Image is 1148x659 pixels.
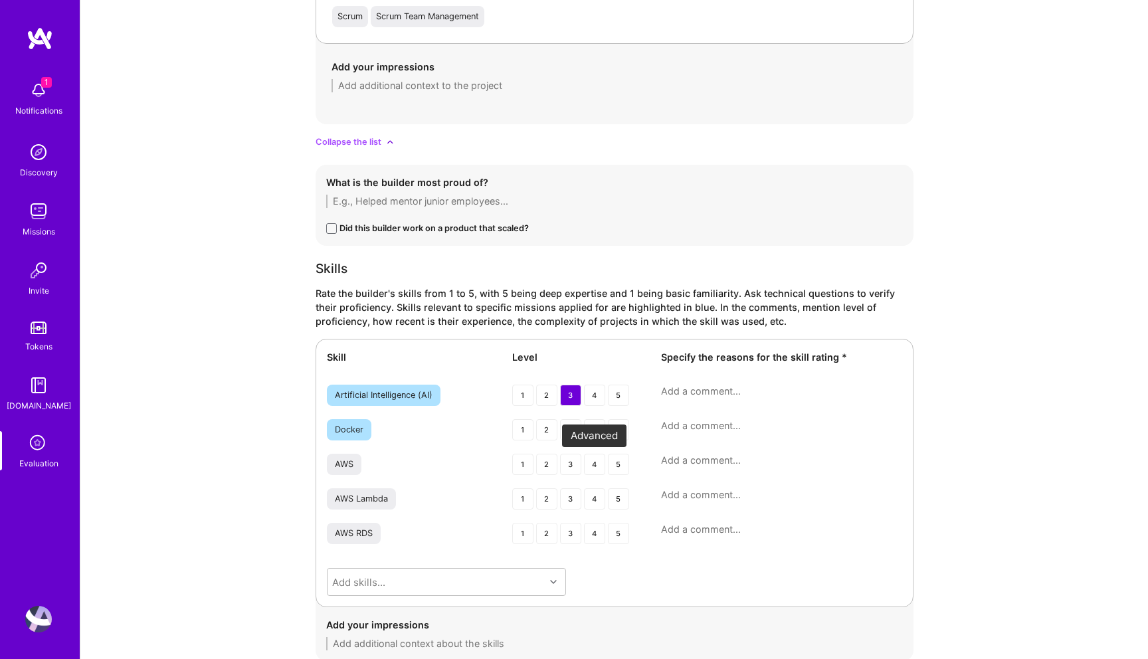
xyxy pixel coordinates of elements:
[335,390,432,401] div: Artificial Intelligence (AI)
[512,419,533,440] div: 1
[27,27,53,50] img: logo
[316,262,913,276] div: Skills
[332,60,898,74] div: Add your impressions
[316,135,381,149] span: Collapse the list
[22,606,55,632] a: User Avatar
[550,579,557,585] i: icon Chevron
[536,523,557,544] div: 2
[316,135,913,149] div: Collapse the list
[327,350,496,364] div: Skill
[337,11,363,22] div: Scrum
[23,225,55,238] div: Missions
[326,175,903,189] div: What is the builder most proud of?
[536,488,557,510] div: 2
[608,454,629,475] div: 5
[608,488,629,510] div: 5
[584,488,605,510] div: 4
[335,528,373,539] div: AWS RDS
[584,385,605,406] div: 4
[608,419,629,440] div: 5
[512,488,533,510] div: 1
[512,350,645,364] div: Level
[15,104,62,118] div: Notifications
[608,385,629,406] div: 5
[326,618,903,632] div: Add your impressions
[608,523,629,544] div: 5
[536,454,557,475] div: 2
[335,459,353,470] div: AWS
[584,419,605,440] div: 4
[25,339,52,353] div: Tokens
[25,372,52,399] img: guide book
[19,456,58,470] div: Evaluation
[335,424,363,435] div: Docker
[25,139,52,165] img: discovery
[512,523,533,544] div: 1
[332,575,385,589] div: Add skills...
[7,399,71,413] div: [DOMAIN_NAME]
[25,606,52,632] img: User Avatar
[41,77,52,88] span: 1
[512,385,533,406] div: 1
[512,454,533,475] div: 1
[335,494,388,504] div: AWS Lambda
[536,419,557,440] div: 2
[31,322,47,334] img: tokens
[25,198,52,225] img: teamwork
[584,523,605,544] div: 4
[316,286,913,328] div: Rate the builder's skills from 1 to 5, with 5 being deep expertise and 1 being basic familiarity....
[560,523,581,544] div: 3
[20,165,58,179] div: Discovery
[25,77,52,104] img: bell
[560,385,581,406] div: 3
[29,284,49,298] div: Invite
[661,350,902,364] div: Specify the reasons for the skill rating *
[26,431,51,456] i: icon SelectionTeam
[584,454,605,475] div: 4
[536,385,557,406] div: 2
[339,221,529,235] div: Did this builder work on a product that scaled?
[560,454,581,475] div: 3
[376,11,479,22] div: Scrum Team Management
[560,488,581,510] div: 3
[387,139,393,145] i: icon ArrowDownSecondarySmall
[560,419,581,440] div: 3
[25,257,52,284] img: Invite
